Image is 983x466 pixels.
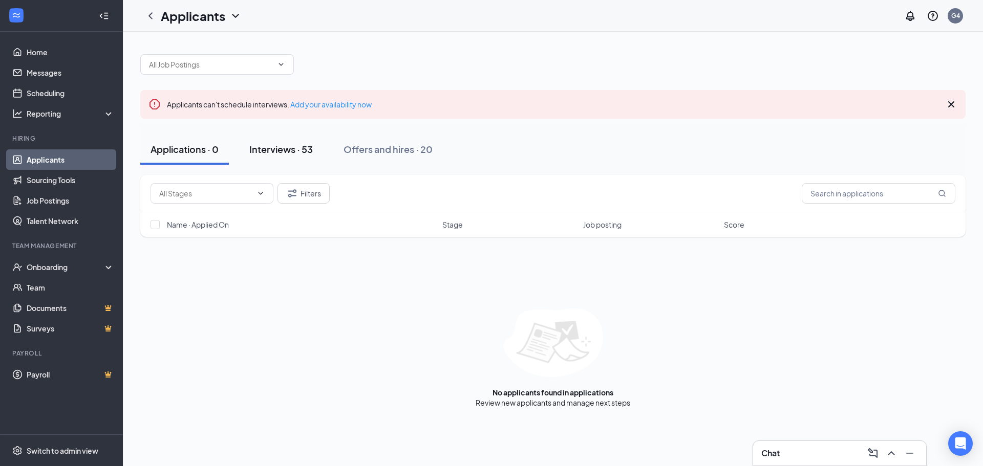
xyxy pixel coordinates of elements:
svg: ChevronLeft [144,10,157,22]
svg: WorkstreamLogo [11,10,22,20]
a: Add your availability now [290,100,372,109]
svg: Minimize [904,447,916,459]
span: Name · Applied On [167,219,229,230]
input: All Job Postings [149,59,273,70]
svg: Cross [945,98,957,110]
a: Sourcing Tools [27,170,114,190]
span: Applicants can't schedule interviews. [167,100,372,109]
a: Scheduling [27,83,114,103]
div: Reporting [27,108,115,119]
a: Home [27,42,114,62]
svg: ChevronDown [277,60,285,69]
a: SurveysCrown [27,318,114,339]
img: empty-state [503,308,603,377]
a: Applicants [27,149,114,170]
svg: Analysis [12,108,23,119]
div: Offers and hires · 20 [344,143,433,156]
button: Minimize [902,445,918,461]
div: Payroll [12,349,112,358]
svg: Error [148,98,161,110]
div: Interviews · 53 [249,143,313,156]
svg: ChevronDown [229,10,242,22]
span: Stage [442,219,463,230]
span: Job posting [583,219,622,230]
h3: Chat [761,448,780,459]
input: All Stages [159,188,252,199]
div: Review new applicants and manage next steps [476,397,630,408]
svg: Collapse [99,11,109,21]
svg: Settings [12,446,23,456]
svg: ChevronUp [885,447,897,459]
div: Team Management [12,241,112,250]
button: ChevronUp [883,445,900,461]
h1: Applicants [161,7,225,25]
a: Team [27,277,114,298]
a: Talent Network [27,211,114,231]
svg: MagnifyingGlass [938,189,946,197]
button: Filter Filters [277,183,330,204]
div: Hiring [12,134,112,143]
a: DocumentsCrown [27,298,114,318]
svg: UserCheck [12,262,23,272]
div: Applications · 0 [151,143,219,156]
svg: ChevronDown [257,189,265,197]
input: Search in applications [802,183,955,204]
svg: QuestionInfo [927,10,939,22]
svg: ComposeMessage [867,447,879,459]
a: Messages [27,62,114,83]
div: No applicants found in applications [493,387,613,397]
a: PayrollCrown [27,364,114,385]
svg: Filter [286,187,298,199]
div: Onboarding [27,262,105,272]
span: Score [724,219,744,230]
a: Job Postings [27,190,114,211]
button: ComposeMessage [865,445,881,461]
div: Switch to admin view [27,446,98,456]
svg: Notifications [904,10,916,22]
div: G4 [951,11,960,20]
div: Open Intercom Messenger [948,431,973,456]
